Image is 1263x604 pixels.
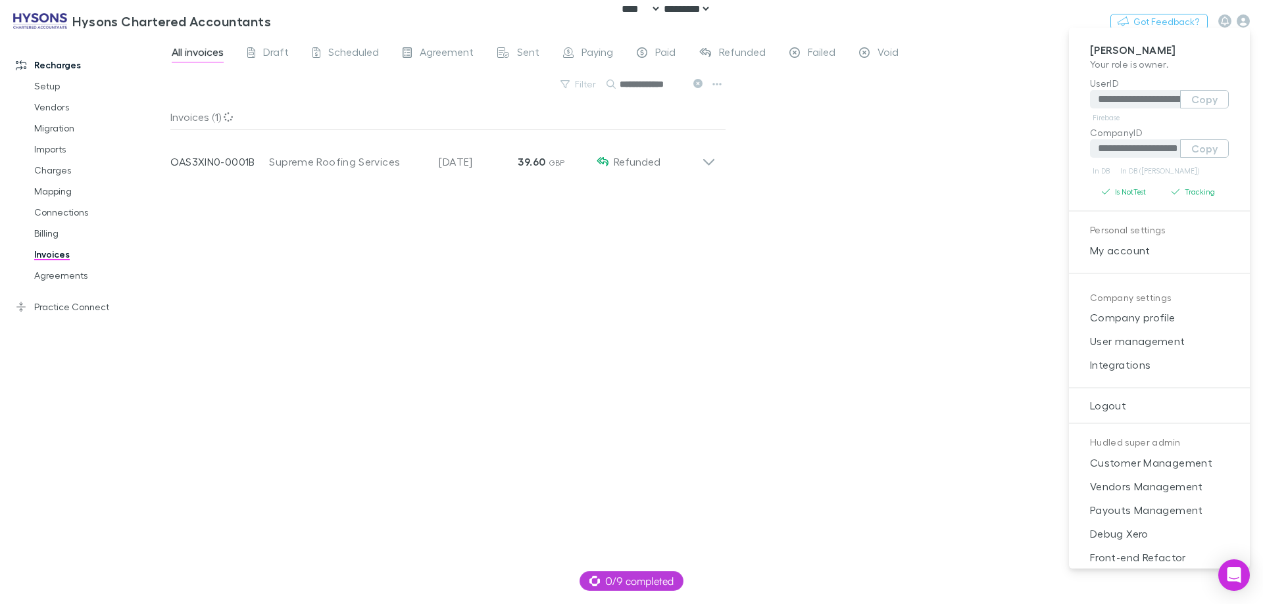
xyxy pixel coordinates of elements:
[1090,57,1229,71] p: Your role is owner .
[1090,126,1229,139] p: CompanyID
[1180,139,1229,158] button: Copy
[1160,184,1229,200] button: Tracking
[1218,559,1250,591] div: Open Intercom Messenger
[1079,455,1239,471] span: Customer Management
[1079,333,1239,349] span: User management
[1090,76,1229,90] p: UserID
[1079,243,1239,258] span: My account
[1079,398,1239,413] span: Logout
[1118,163,1202,179] a: In DB ([PERSON_NAME])
[1090,163,1112,179] a: In DB
[1090,222,1229,239] p: Personal settings
[1079,502,1239,518] span: Payouts Management
[1090,110,1122,126] a: Firebase
[1079,310,1239,325] span: Company profile
[1090,290,1229,306] p: Company settings
[1090,434,1229,451] p: Hudled super admin
[1180,90,1229,108] button: Copy
[1079,549,1239,565] span: Front-end Refactor
[1079,526,1239,542] span: Debug Xero
[1090,43,1229,57] p: [PERSON_NAME]
[1079,478,1239,494] span: Vendors Management
[1079,357,1239,373] span: Integrations
[1090,184,1160,200] button: Is NotTest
